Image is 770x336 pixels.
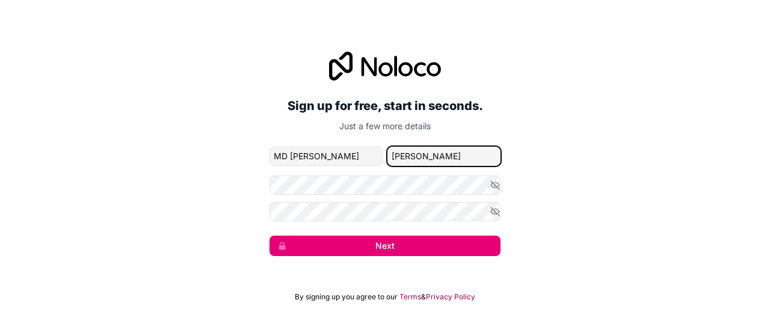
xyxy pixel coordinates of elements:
[399,292,421,302] a: Terms
[426,292,475,302] a: Privacy Policy
[295,292,398,302] span: By signing up you agree to our
[269,95,500,117] h2: Sign up for free, start in seconds.
[269,147,383,166] input: given-name
[421,292,426,302] span: &
[269,236,500,256] button: Next
[269,120,500,132] p: Just a few more details
[269,176,500,195] input: Password
[269,202,500,221] input: Confirm password
[387,147,500,166] input: family-name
